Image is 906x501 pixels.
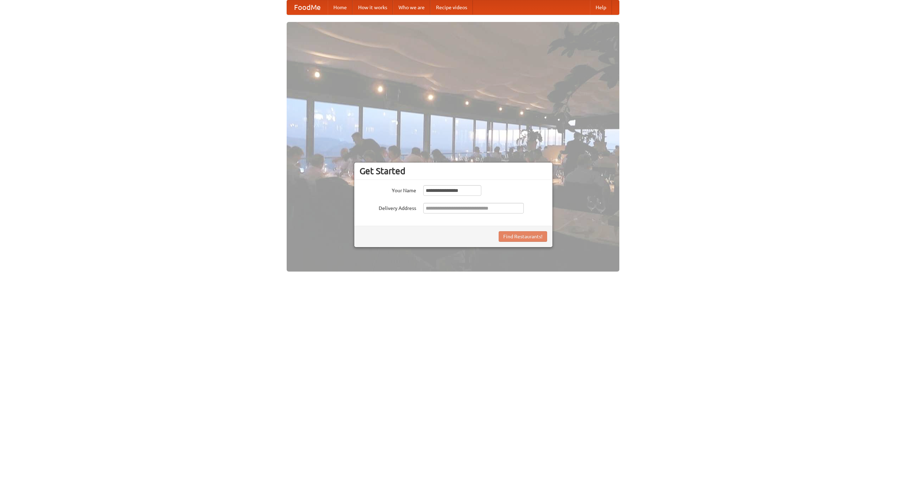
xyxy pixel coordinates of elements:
label: Your Name [360,185,416,194]
label: Delivery Address [360,203,416,212]
a: Home [328,0,352,15]
button: Find Restaurants! [499,231,547,242]
a: Help [590,0,612,15]
a: Who we are [393,0,430,15]
h3: Get Started [360,166,547,176]
a: FoodMe [287,0,328,15]
a: Recipe videos [430,0,473,15]
a: How it works [352,0,393,15]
